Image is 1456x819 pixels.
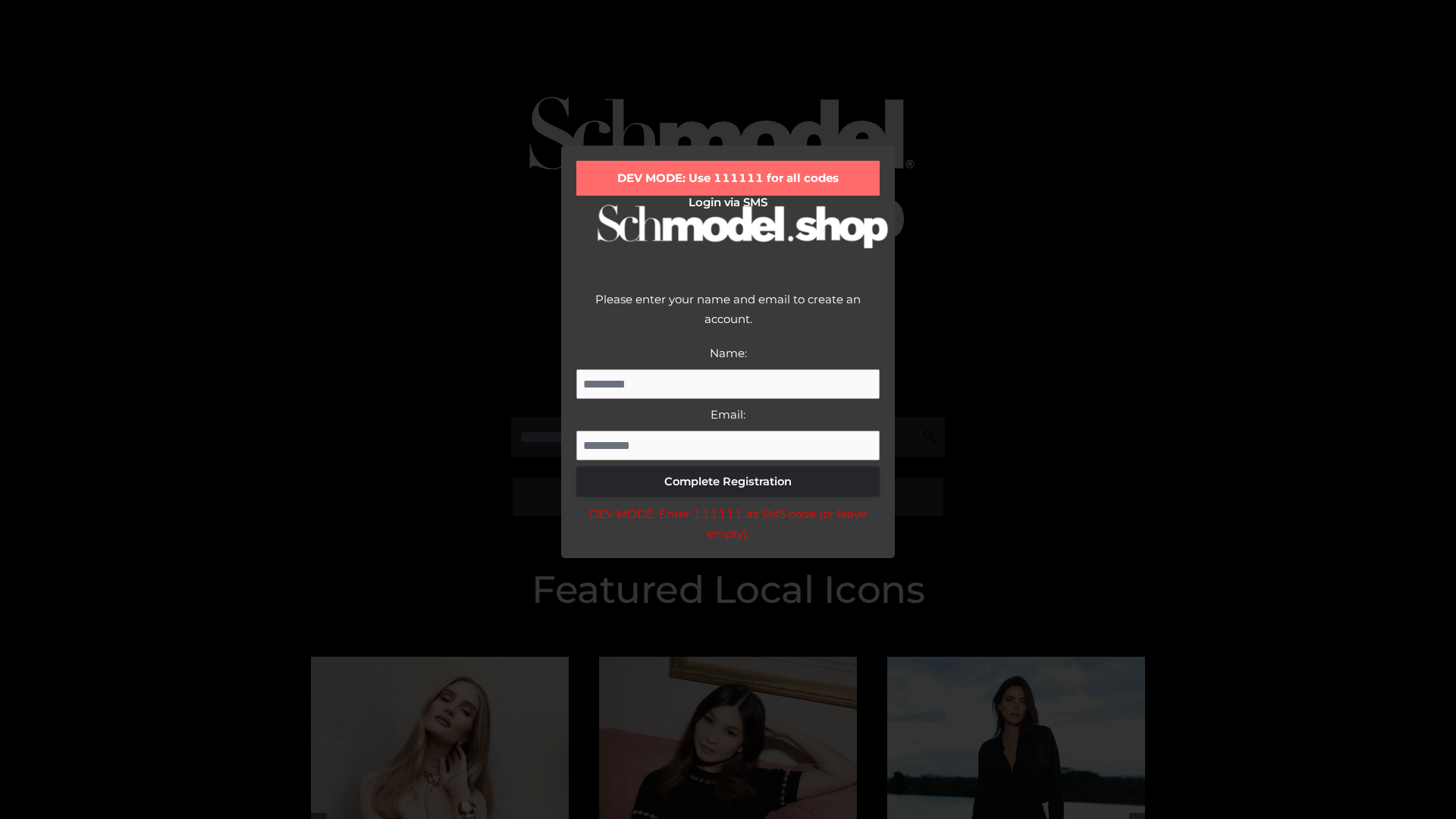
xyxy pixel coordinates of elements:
button: Complete Registration [576,466,880,497]
label: Name: [710,346,747,360]
div: Please enter your name and email to create an account. [576,290,880,344]
div: DEV MODE: Use 111111 for all codes [576,161,880,196]
label: Email: [711,407,745,422]
h2: Login via SMS [576,196,880,209]
div: DEV MODE: Enter 111111 as SMS code (or leave empty). [576,504,880,543]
